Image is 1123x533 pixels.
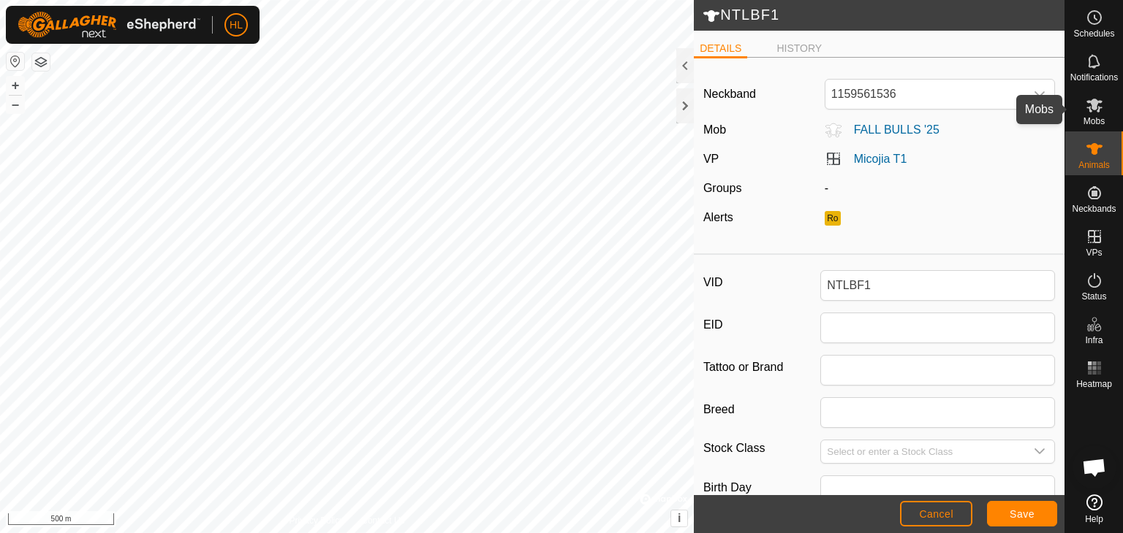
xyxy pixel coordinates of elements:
[1065,488,1123,529] a: Help
[1076,380,1112,388] span: Heatmap
[1085,336,1103,345] span: Infra
[771,41,828,56] li: HISTORY
[703,397,820,422] label: Breed
[919,508,953,520] span: Cancel
[678,512,681,524] span: i
[703,182,741,194] label: Groups
[703,123,726,136] label: Mob
[842,123,939,136] span: FALL BULLS '25
[1025,440,1054,463] div: dropdown trigger
[1010,508,1035,520] span: Save
[825,80,1026,109] span: 1159561536
[703,355,820,380] label: Tattoo or Brand
[703,270,820,295] label: VID
[671,510,687,526] button: i
[703,85,756,103] label: Neckband
[1073,445,1116,489] div: Open chat
[703,475,820,500] label: Birth Day
[825,211,841,226] button: Ro
[819,180,1062,197] div: -
[821,440,1025,463] input: Select or enter a Stock Class
[7,77,24,94] button: +
[703,211,733,223] label: Alerts
[703,153,719,165] label: VP
[1073,29,1114,38] span: Schedules
[18,12,200,38] img: Gallagher Logo
[703,440,820,458] label: Stock Class
[32,53,50,71] button: Map Layers
[361,514,404,527] a: Contact Us
[703,6,1065,25] h2: NTLBF1
[7,96,24,113] button: –
[1081,292,1106,301] span: Status
[1070,73,1118,82] span: Notifications
[703,312,820,337] label: EID
[1086,248,1102,257] span: VPs
[290,514,344,527] a: Privacy Policy
[1084,117,1105,126] span: Mobs
[854,153,907,165] a: Micojia T1
[900,501,972,526] button: Cancel
[1025,80,1054,109] div: dropdown trigger
[230,18,243,33] span: HL
[987,501,1057,526] button: Save
[694,41,747,58] li: DETAILS
[7,53,24,70] button: Reset Map
[1085,515,1103,524] span: Help
[1072,204,1116,213] span: Neckbands
[1078,161,1110,169] span: Animals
